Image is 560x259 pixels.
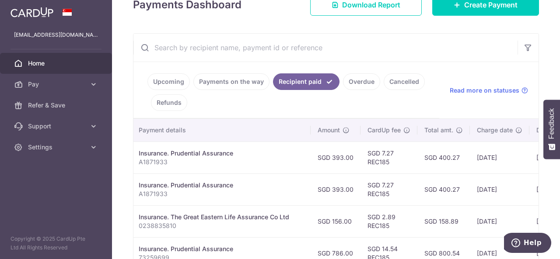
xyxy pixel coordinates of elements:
td: [DATE] [470,173,529,205]
p: A1871933 [139,158,304,166]
div: Insurance. Prudential Assurance [139,181,304,190]
span: Pay [28,80,86,89]
p: [EMAIL_ADDRESS][DOMAIN_NAME] [14,31,98,39]
td: [DATE] [470,142,529,173]
p: A1871933 [139,190,304,198]
input: Search by recipient name, payment id or reference [133,34,518,62]
td: SGD 393.00 [311,142,360,173]
a: Recipient paid [273,73,339,90]
a: Refunds [151,94,187,111]
div: Insurance. Prudential Assurance [139,149,304,158]
iframe: Opens a widget where you can find more information [504,233,551,255]
img: CardUp [10,7,53,17]
a: Read more on statuses [450,86,528,95]
th: Payment details [132,119,311,142]
div: Insurance. Prudential Assurance [139,245,304,253]
td: SGD 7.27 REC185 [360,173,417,205]
td: SGD 7.27 REC185 [360,142,417,173]
a: Overdue [343,73,380,90]
span: CardUp fee [367,126,401,135]
td: SGD 2.89 REC185 [360,205,417,237]
a: Cancelled [384,73,425,90]
a: Upcoming [147,73,190,90]
a: Payments on the way [193,73,269,90]
span: Refer & Save [28,101,86,110]
td: SGD 393.00 [311,173,360,205]
span: Feedback [548,108,556,139]
button: Feedback - Show survey [543,100,560,159]
span: Charge date [477,126,513,135]
span: Home [28,59,86,68]
td: SGD 156.00 [311,205,360,237]
span: Read more on statuses [450,86,519,95]
td: SGD 400.27 [417,142,470,173]
div: Insurance. The Great Eastern Life Assurance Co Ltd [139,213,304,221]
span: Amount [318,126,340,135]
span: Total amt. [424,126,453,135]
td: [DATE] [470,205,529,237]
span: Support [28,122,86,131]
span: Settings [28,143,86,152]
p: 0238835810 [139,221,304,230]
td: SGD 400.27 [417,173,470,205]
td: SGD 158.89 [417,205,470,237]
